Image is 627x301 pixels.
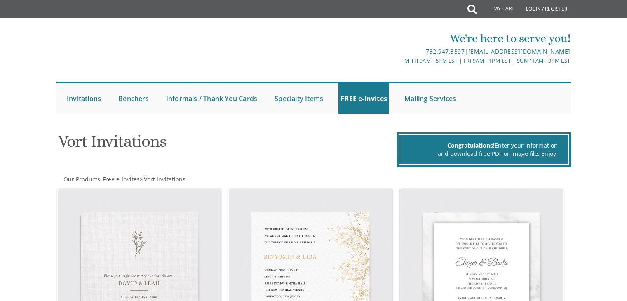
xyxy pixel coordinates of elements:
[116,83,151,114] a: Benchers
[468,47,571,55] a: [EMAIL_ADDRESS][DOMAIN_NAME]
[410,141,558,150] div: Enter your information
[228,47,571,56] div: |
[228,30,571,47] div: We're here to serve you!
[402,83,458,114] a: Mailing Services
[426,47,465,55] a: 732.947.3597
[228,56,571,65] div: M-Th 9am - 5pm EST | Fri 9am - 1pm EST | Sun 11am - 3pm EST
[103,175,140,183] span: Free e-Invites
[143,175,186,183] a: Vort Invitations
[447,141,495,149] span: Congratulations!
[164,83,259,114] a: Informals / Thank You Cards
[65,83,103,114] a: Invitations
[338,83,389,114] a: FREE e-Invites
[63,175,100,183] a: Our Products
[102,175,140,183] a: Free e-Invites
[410,150,558,158] div: and download free PDF or Image file. Enjoy!
[272,83,325,114] a: Specialty Items
[56,175,314,183] div: :
[58,132,395,157] h1: Vort Invitations
[476,1,520,17] a: My Cart
[140,175,186,183] span: >
[144,175,186,183] span: Vort Invitations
